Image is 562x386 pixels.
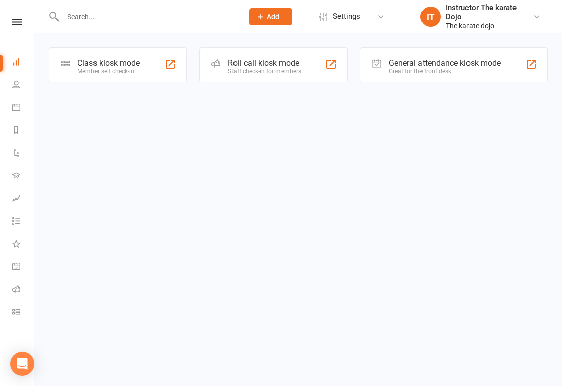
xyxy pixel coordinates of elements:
[10,352,34,376] div: Open Intercom Messenger
[12,302,35,324] a: Class kiosk mode
[420,7,441,27] div: IT
[446,21,533,30] div: The karate dojo
[77,58,140,68] div: Class kiosk mode
[12,279,35,302] a: Roll call kiosk mode
[12,52,35,74] a: Dashboard
[12,233,35,256] a: What's New
[389,68,501,75] div: Great for the front desk
[267,13,279,21] span: Add
[228,68,301,75] div: Staff check-in for members
[228,58,301,68] div: Roll call kiosk mode
[12,97,35,120] a: Calendar
[12,256,35,279] a: General attendance kiosk mode
[333,5,360,28] span: Settings
[446,3,533,21] div: Instructor The karate Dojo
[249,8,292,25] button: Add
[389,58,501,68] div: General attendance kiosk mode
[60,10,236,24] input: Search...
[12,188,35,211] a: Assessments
[12,120,35,142] a: Reports
[12,74,35,97] a: People
[77,68,140,75] div: Member self check-in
